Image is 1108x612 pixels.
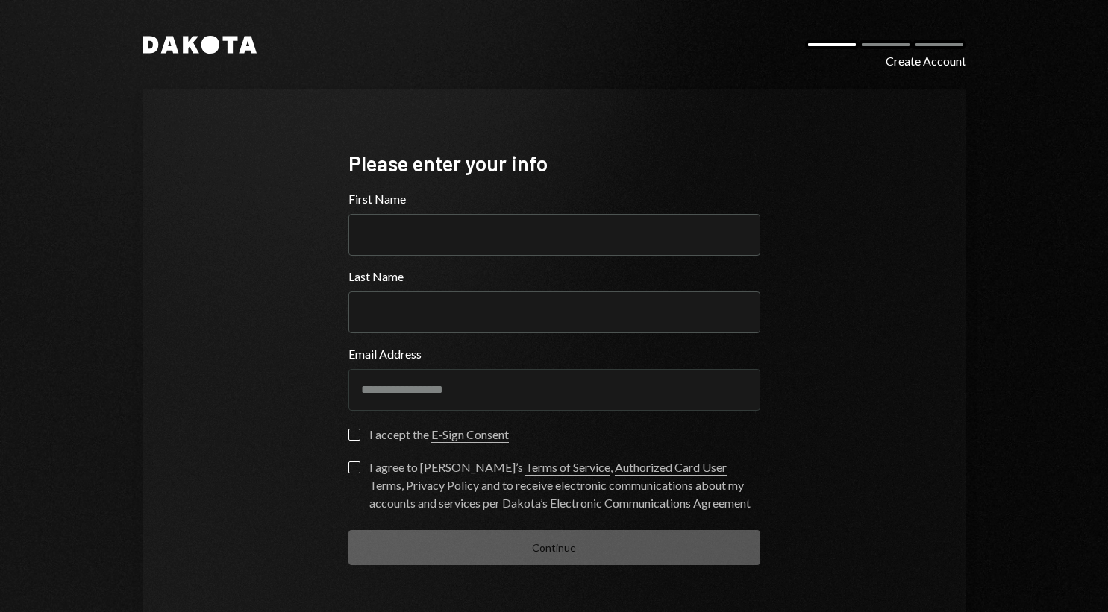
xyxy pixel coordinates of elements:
label: Last Name [348,268,760,286]
label: First Name [348,190,760,208]
div: Create Account [886,52,966,70]
label: Email Address [348,345,760,363]
button: I agree to [PERSON_NAME]’s Terms of Service, Authorized Card User Terms, Privacy Policy and to re... [348,461,360,473]
button: I accept the E-Sign Consent [348,429,360,441]
div: I agree to [PERSON_NAME]’s , , and to receive electronic communications about my accounts and ser... [369,458,760,512]
div: Please enter your info [348,149,760,178]
a: Terms of Service [525,460,610,476]
a: Privacy Policy [406,478,479,493]
a: Authorized Card User Terms [369,460,727,493]
a: E-Sign Consent [431,427,509,443]
div: I accept the [369,426,509,444]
